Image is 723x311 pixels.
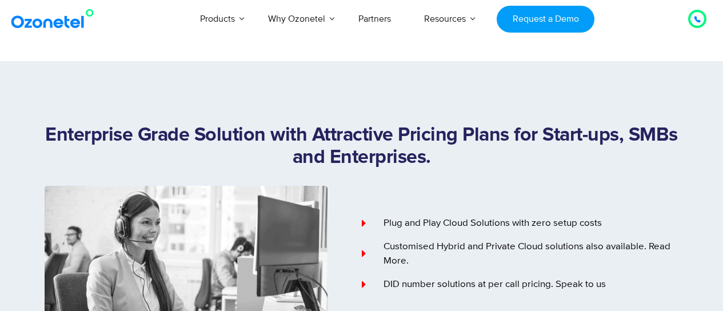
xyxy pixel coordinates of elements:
[381,277,606,292] span: DID number solutions at per call pricing. Speak to us
[497,6,594,33] a: Request a Demo
[45,124,679,169] h1: Enterprise Grade Solution with Attractive Pricing Plans for Start-ups, SMBs and Enterprises.
[362,240,679,269] a: Customised Hybrid and Private Cloud solutions also available. Read More.
[381,240,679,269] span: Customised Hybrid and Private Cloud solutions also available. Read More.
[381,216,602,231] span: Plug and Play Cloud Solutions with zero setup costs
[362,216,679,231] a: Plug and Play Cloud Solutions with zero setup costs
